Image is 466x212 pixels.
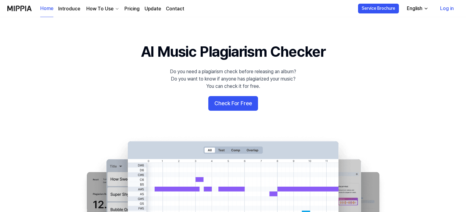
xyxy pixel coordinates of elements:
div: English [406,5,424,12]
button: English [402,2,432,15]
button: Service Brochure [358,4,399,13]
a: Home [40,0,53,17]
div: How To Use [85,5,115,13]
button: How To Use [85,5,120,13]
a: Update [145,5,161,13]
a: Pricing [124,5,140,13]
a: Introduce [58,5,80,13]
div: Do you need a plagiarism check before releasing an album? Do you want to know if anyone has plagi... [170,68,296,90]
a: Contact [166,5,184,13]
button: Check For Free [208,96,258,111]
h1: AI Music Plagiarism Checker [141,41,325,62]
